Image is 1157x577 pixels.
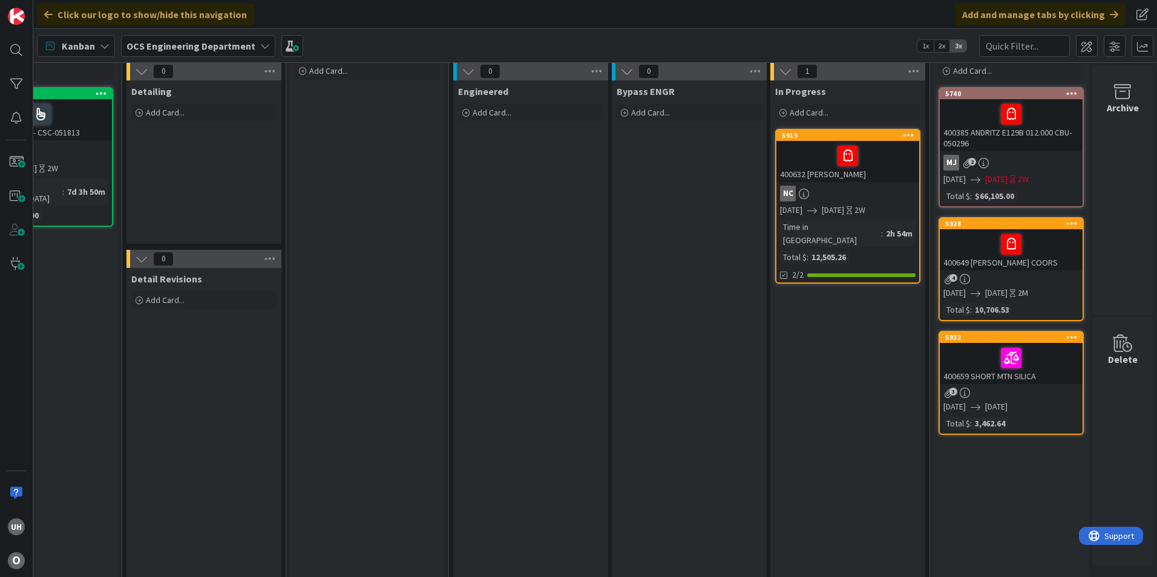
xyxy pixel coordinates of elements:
span: : [970,417,972,430]
span: 1 [797,64,818,79]
span: [DATE] [943,173,966,186]
span: 0 [153,252,174,266]
span: 0 [153,64,174,79]
div: 2M [1018,287,1028,299]
div: Click our logo to show/hide this navigation [37,4,254,25]
span: Add Card... [309,65,348,76]
div: 5932 [945,333,1083,342]
span: Detail Revisions [131,273,202,285]
span: Add Card... [953,65,992,76]
div: Archive [1107,100,1139,115]
div: NC [780,186,796,201]
span: [DATE] [943,400,966,413]
span: In Progress [775,85,826,97]
span: Bypass ENGR [617,85,675,97]
div: 10,706.53 [972,303,1012,316]
span: Add Card... [790,107,828,118]
span: 0 [638,64,659,79]
div: Add and manage tabs by clicking [955,4,1126,25]
div: 400385 ANDRITZ E129B 012.000 CBU- 050296 [940,99,1083,151]
a: 5740400385 ANDRITZ E129B 012.000 CBU- 050296MJ[DATE][DATE]2WTotal $:$66,105.00 [939,87,1084,207]
div: 5928 [945,220,1083,228]
input: Quick Filter... [979,35,1070,57]
div: $66,105.00 [972,189,1017,203]
span: 2 [968,158,976,166]
span: [DATE] [985,287,1008,299]
div: 2W [47,162,58,175]
span: [DATE] [985,173,1008,186]
div: 5919400632 [PERSON_NAME] [776,130,919,182]
div: NC [776,186,919,201]
div: 400632 [PERSON_NAME] [776,141,919,182]
span: Support [25,2,55,16]
span: : [970,189,972,203]
div: 7d 3h 50m [64,185,108,198]
div: 5932 [940,332,1083,343]
div: uh [8,518,25,535]
a: 5932400659 SHORT MTN SILICA[DATE][DATE]Total $:3,462.64 [939,331,1084,435]
span: 3 [949,388,957,396]
div: Total $ [780,250,807,264]
div: 400649 [PERSON_NAME] COORS [940,229,1083,270]
div: Delete [1108,352,1138,367]
div: 5928 [940,218,1083,229]
div: 5928400649 [PERSON_NAME] COORS [940,218,1083,270]
div: Total $ [943,189,970,203]
div: 5740400385 ANDRITZ E129B 012.000 CBU- 050296 [940,88,1083,151]
div: 5919 [782,131,919,140]
span: Kanban [62,39,95,53]
a: 5919400632 [PERSON_NAME]NC[DATE][DATE]2WTime in [GEOGRAPHIC_DATA]:2h 54mTotal $:12,505.262/2 [775,129,920,284]
span: : [881,227,883,240]
span: Detailing [131,85,172,97]
div: Total $ [943,303,970,316]
span: [DATE] [780,204,802,217]
span: : [970,303,972,316]
span: Add Card... [146,107,185,118]
div: 3,462.64 [972,417,1008,430]
span: 3x [950,40,966,52]
span: 1x [917,40,934,52]
div: 5740 [945,90,1083,98]
div: 12,505.26 [808,250,849,264]
div: 2W [1018,173,1029,186]
div: 400659 SHORT MTN SILICA [940,343,1083,384]
span: 2/2 [792,269,804,281]
a: 5928400649 [PERSON_NAME] COORS[DATE][DATE]2MTotal $:10,706.53 [939,217,1084,321]
div: 2W [854,204,865,217]
span: [DATE] [943,287,966,299]
img: Visit kanbanzone.com [8,8,25,25]
span: : [62,185,64,198]
div: O [8,552,25,569]
div: MJ [940,155,1083,171]
div: 5919 [776,130,919,141]
span: 2x [934,40,950,52]
div: 5932400659 SHORT MTN SILICA [940,332,1083,384]
div: Time in [GEOGRAPHIC_DATA] [780,220,881,247]
div: 2h 54m [883,227,916,240]
span: Add Card... [146,295,185,305]
div: Total $ [943,417,970,430]
span: [DATE] [822,204,844,217]
div: 5740 [940,88,1083,99]
span: 4 [949,274,957,282]
span: 0 [480,64,500,79]
span: Engineered [458,85,508,97]
span: Add Card... [473,107,511,118]
span: [DATE] [985,400,1008,413]
span: : [807,250,808,264]
div: MJ [943,155,959,171]
b: OCS Engineering Department [126,40,255,52]
span: Add Card... [631,107,670,118]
